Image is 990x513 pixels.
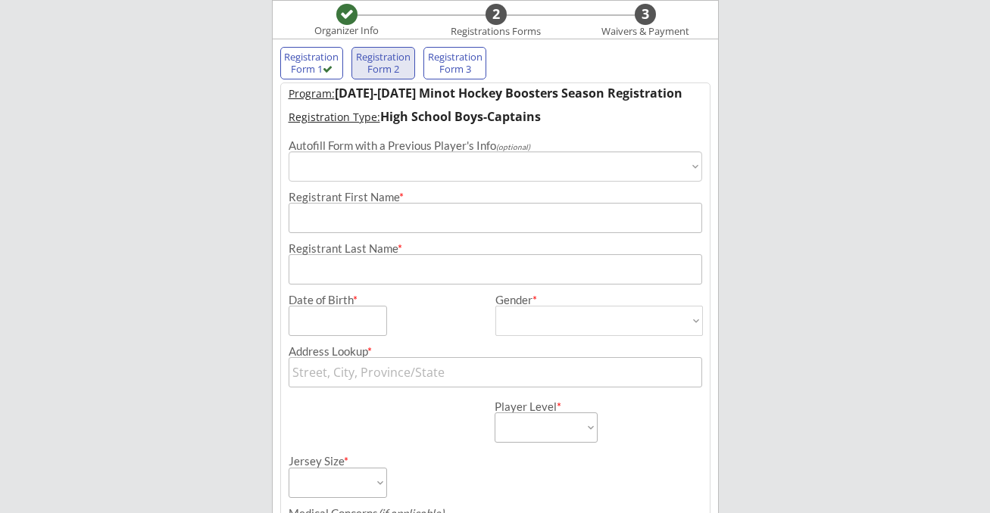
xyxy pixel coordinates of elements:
div: Address Lookup [289,346,702,357]
div: Registrant First Name [289,191,702,203]
div: Registrant Last Name [289,243,702,254]
u: Program: [289,86,335,101]
div: 2 [486,6,507,23]
div: Organizer Info [305,25,389,37]
strong: High School Boys-Captains [380,108,541,125]
div: Waivers & Payment [593,26,698,38]
div: Autofill Form with a Previous Player's Info [289,140,702,151]
em: (optional) [496,142,530,151]
strong: [DATE]-[DATE] Minot Hockey Boosters Season Registration [335,85,682,101]
div: Registration Form 2 [355,51,411,75]
div: Date of Birth [289,294,367,306]
div: Jersey Size [289,455,367,467]
div: Registrations Forms [444,26,548,38]
div: 3 [635,6,656,23]
u: Registration Type: [289,110,380,124]
input: Street, City, Province/State [289,357,702,387]
div: Registration Form 1 [284,51,340,75]
div: Player Level [495,401,598,412]
div: Registration Form 3 [427,51,483,75]
div: Gender [495,294,703,306]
